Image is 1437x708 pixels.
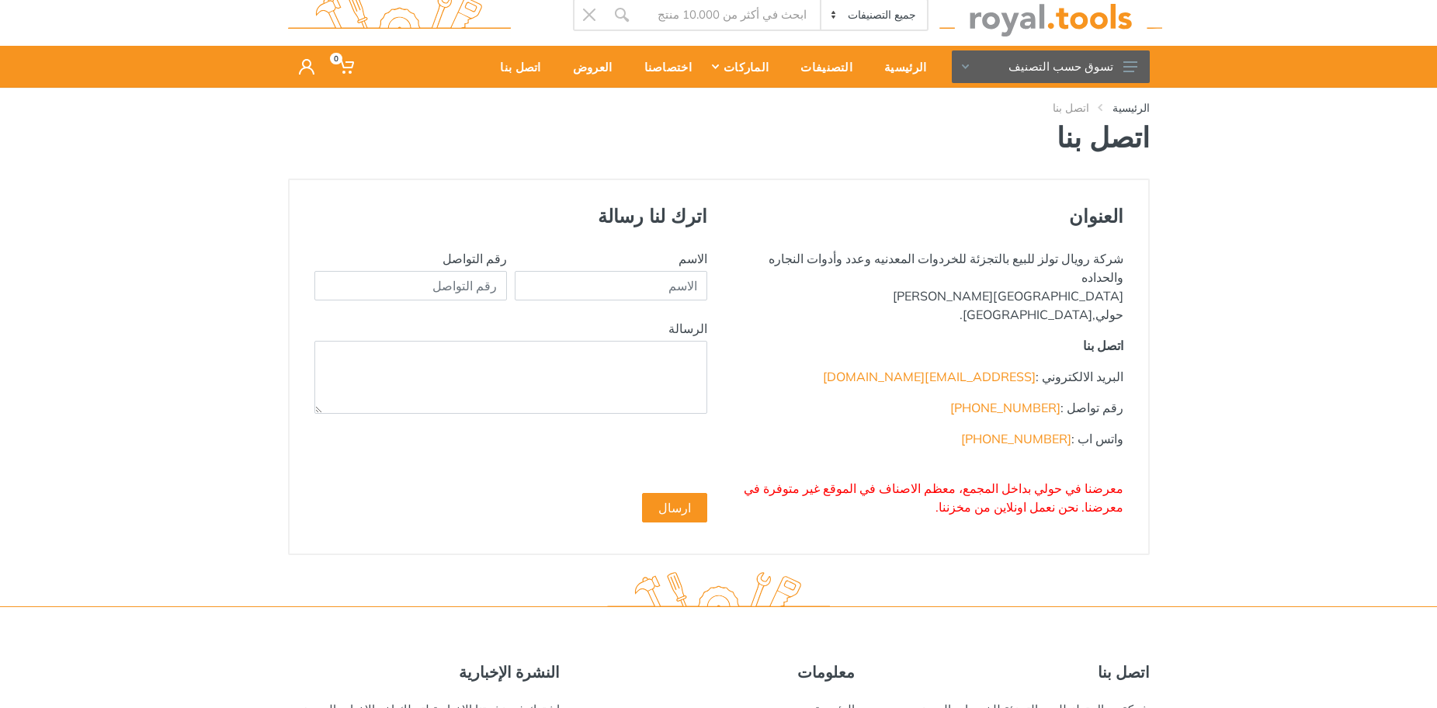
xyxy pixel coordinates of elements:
[443,249,507,268] label: رقم التواصل
[961,431,1071,446] span: [PHONE_NUMBER]
[952,50,1150,83] button: تسوق حسب التصنيف
[950,400,1060,415] span: [PHONE_NUMBER]
[288,120,1150,154] h1: اتصل بنا
[679,249,707,268] label: الاسم
[314,205,707,227] h4: اترك لنا رسالة
[950,398,1060,417] a: [PHONE_NUMBER]
[479,50,551,83] div: اتصل بنا
[325,46,365,88] a: 0
[479,46,551,88] a: اتصل بنا
[552,46,623,88] a: العروض
[1083,338,1123,353] strong: اتصل بنا
[607,572,830,615] img: royal.tools Logo
[731,205,1123,227] h4: العنوان
[623,46,703,88] a: اختصاصنا
[330,53,342,64] span: 0
[668,319,707,338] label: الرسالة
[731,249,1123,324] p: شركة رويال تولز للبيع بالتجزئة للخردوات المعدنيه وعدد وأدوات النجاره والحداده [GEOGRAPHIC_DATA][P...
[471,432,707,493] iframe: reCAPTCHA
[703,50,779,83] div: الماركات
[779,46,863,88] a: التصنيفات
[552,50,623,83] div: العروض
[1029,100,1089,116] li: اتصل بنا
[288,663,560,682] h5: النشرة الإخبارية
[961,429,1071,448] a: [PHONE_NUMBER]
[642,493,707,522] button: ارسال
[779,50,863,83] div: التصنيفات
[288,100,1150,116] nav: breadcrumb
[863,50,937,83] div: الرئيسية
[731,398,1123,417] p: : رقم تواصل
[731,367,1123,386] p: البريد الالكتروني :
[1112,100,1150,116] a: الرئيسية
[515,271,707,300] input: الاسم
[878,663,1150,682] h5: اتصل بنا
[823,369,1036,384] a: [EMAIL_ADDRESS][DOMAIN_NAME]
[744,481,1123,515] span: معرضنا في حولي بداخل المجمع، معظم الاصناف في الموقع غير متوفرة في معرضنا. نحن نعمل اونلاين من مخز...
[623,50,703,83] div: اختصاصنا
[583,663,855,682] h5: معلومات
[731,429,1123,448] p: : واتس اب
[863,46,937,88] a: الرئيسية
[314,271,507,300] input: رقم التواصل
